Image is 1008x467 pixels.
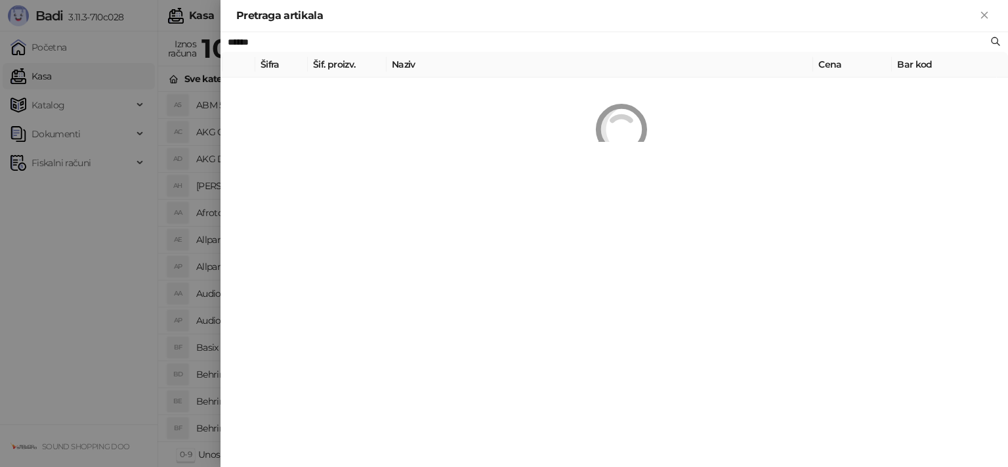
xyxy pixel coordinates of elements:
th: Cena [813,52,892,78]
div: Pretraga artikala [236,8,976,24]
th: Šifra [255,52,308,78]
th: Bar kod [892,52,997,78]
button: Zatvori [976,8,992,24]
th: Šif. proizv. [308,52,387,78]
th: Naziv [387,52,813,78]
